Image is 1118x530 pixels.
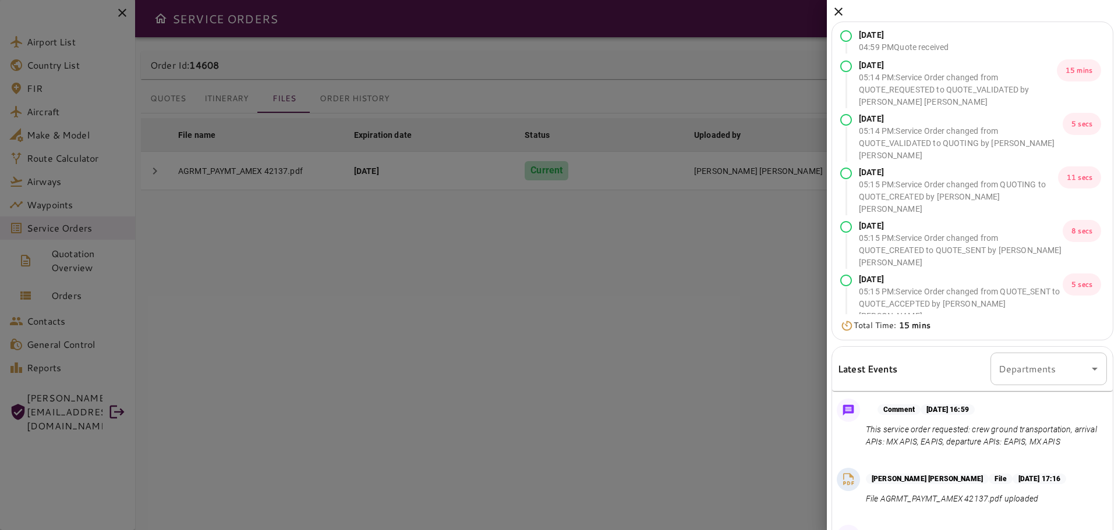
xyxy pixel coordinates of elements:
img: PDF File [840,471,857,488]
p: 05:14 PM : Service Order changed from QUOTE_REQUESTED to QUOTE_VALIDATED by [PERSON_NAME] [PERSON... [859,72,1057,108]
p: 5 secs [1063,113,1101,135]
p: [DATE] [859,220,1063,232]
p: [DATE] [859,113,1063,125]
p: [DATE] [859,166,1058,179]
b: 15 mins [899,319,931,331]
p: File AGRMT_PAYMT_AMEX 42137.pdf uploaded [866,493,1066,505]
p: [PERSON_NAME] [PERSON_NAME] [866,474,989,484]
h6: Latest Events [838,361,897,376]
img: Message Icon [840,402,857,418]
p: 05:14 PM : Service Order changed from QUOTE_VALIDATED to QUOTING by [PERSON_NAME] [PERSON_NAME] [859,125,1063,162]
p: [DATE] [859,59,1057,72]
p: 11 secs [1058,166,1101,188]
img: Timer Icon [840,320,854,332]
p: 05:15 PM : Service Order changed from QUOTE_CREATED to QUOTE_SENT by [PERSON_NAME] [PERSON_NAME] [859,232,1063,269]
p: [DATE] [859,29,949,41]
p: 05:15 PM : Service Order changed from QUOTE_SENT to QUOTE_ACCEPTED by [PERSON_NAME] [PERSON_NAME] [859,286,1063,322]
p: File [989,474,1013,484]
p: This service order requested: crew ground transportation, arrival APIs: MX APIS, EAPIS, departure... [866,424,1102,448]
p: 5 secs [1063,273,1101,296]
p: [DATE] [859,273,1063,286]
p: [DATE] 17:16 [1013,474,1067,484]
p: Total Time: [854,319,931,332]
p: 15 mins [1057,59,1101,81]
button: Open [1087,361,1103,377]
p: 05:15 PM : Service Order changed from QUOTING to QUOTE_CREATED by [PERSON_NAME] [PERSON_NAME] [859,179,1058,215]
p: Comment [878,404,921,415]
p: 8 secs [1063,220,1101,242]
p: 04:59 PM Quote received [859,41,949,54]
p: [DATE] 16:59 [921,404,975,415]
